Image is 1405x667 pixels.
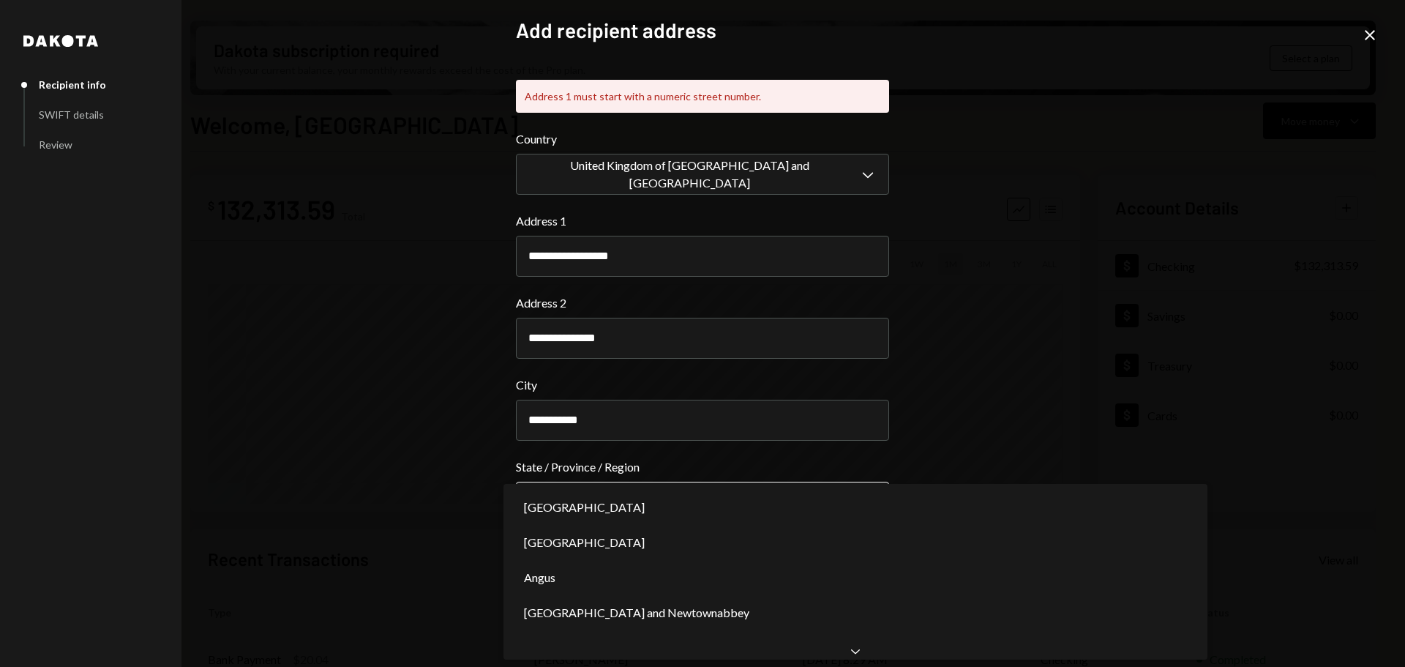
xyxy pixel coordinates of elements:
[524,569,555,586] span: Angus
[524,639,634,657] span: Ards and North Down
[524,534,645,551] span: [GEOGRAPHIC_DATA]
[516,294,889,312] label: Address 2
[516,80,889,113] div: Address 1 must start with a numeric street number.
[39,78,106,91] div: Recipient info
[524,499,645,516] span: [GEOGRAPHIC_DATA]
[39,138,72,151] div: Review
[516,212,889,230] label: Address 1
[516,154,889,195] button: Country
[39,108,104,121] div: SWIFT details
[524,604,749,622] span: [GEOGRAPHIC_DATA] and Newtownabbey
[516,458,889,476] label: State / Province / Region
[516,130,889,148] label: Country
[516,376,889,394] label: City
[516,482,889,523] button: State / Province / Region
[516,16,889,45] h2: Add recipient address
